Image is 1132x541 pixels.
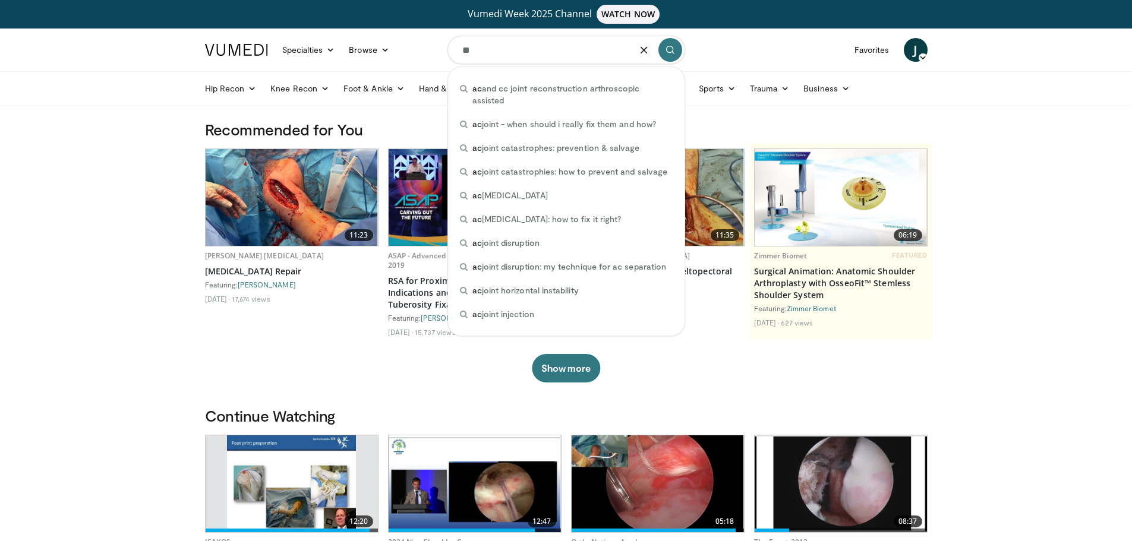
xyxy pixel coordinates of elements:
[892,251,927,260] span: FEATURED
[755,436,927,531] img: 5SPjETdNCPS-ZANX4xMDoxOjB1O8AjAz_2.620x360_q85_upscale.jpg
[205,251,324,261] a: [PERSON_NAME] [MEDICAL_DATA]
[572,435,744,532] a: 05:18
[532,354,600,382] button: Show more
[205,294,231,303] li: [DATE]
[205,280,379,289] div: Featuring:
[472,118,656,130] span: joint - when should i really fix them and how?
[711,229,739,241] span: 11:35
[597,5,660,24] span: WATCH NOW
[711,515,739,527] span: 05:18
[472,190,482,200] span: ac
[787,304,836,312] a: Zimmer Biomet
[205,265,379,277] a: [MEDICAL_DATA] Repair
[389,435,561,532] a: 12:47
[572,435,744,532] img: 081a6799-284c-4f18-ba0b-2a5eea3859f3.620x360_q85_upscale.jpg
[421,314,479,322] a: [PERSON_NAME]
[388,275,562,311] a: RSA for Proximal Humerus Fractures: Indications and Tips for Maximizing Tuberosity Fixation
[336,77,412,100] a: Foot & Ankle
[388,327,414,337] li: [DATE]
[847,38,897,62] a: Favorites
[472,166,482,176] span: ac
[755,435,927,532] a: 08:37
[227,435,357,532] img: 8db5f8ea-db56-4d5d-9516-d4a9f3cecf00.620x360_q85_upscale.jpg
[472,213,622,225] span: [MEDICAL_DATA]: how to fix it right?
[472,83,673,106] span: and cc joint reconstruction arthroscopic assisted
[206,149,378,246] img: 942ab6a0-b2b1-454f-86f4-6c6fa0cc43bd.620x360_q85_upscale.jpg
[894,515,922,527] span: 08:37
[205,406,928,425] h3: Continue Watching
[528,515,556,527] span: 12:47
[894,229,922,241] span: 06:19
[472,238,482,248] span: ac
[472,284,579,296] span: joint horizontal instability
[238,280,296,289] a: [PERSON_NAME]
[198,77,264,100] a: Hip Recon
[472,83,482,93] span: ac
[472,166,667,178] span: joint catastrophies: how to prevent and salvage
[415,327,455,337] li: 15,737 views
[472,285,482,295] span: ac
[472,237,540,249] span: joint disruption
[207,5,926,24] a: Vumedi Week 2025 ChannelWATCH NOW
[205,120,928,139] h3: Recommended for You
[447,36,685,64] input: Search topics, interventions
[754,265,928,301] a: Surgical Animation: Anatomic Shoulder Arthroplasty with OsseoFit™ Stemless Shoulder System
[796,77,857,100] a: Business
[472,308,534,320] span: joint injection
[206,435,378,532] a: 12:20
[275,38,342,62] a: Specialties
[472,261,667,273] span: joint disruption: my technique for ac separation
[263,77,336,100] a: Knee Recon
[472,214,482,224] span: ac
[754,251,808,261] a: Zimmer Biomet
[388,313,562,322] div: Featuring:
[904,38,928,62] a: J
[206,149,378,246] a: 11:23
[743,77,797,100] a: Trauma
[755,149,927,246] a: 06:19
[389,149,561,246] img: 53f6b3b0-db1e-40d0-a70b-6c1023c58e52.620x360_q85_upscale.jpg
[389,435,561,532] img: 18df61ca-dd94-4e5e-8b69-fe4f912ed54d.620x360_q85_upscale.jpg
[781,318,813,327] li: 627 views
[472,309,482,319] span: ac
[232,294,270,303] li: 17,674 views
[412,77,488,100] a: Hand & Wrist
[388,251,525,270] a: ASAP - Advanced Shoulder ArthroPlasty 2019
[472,119,482,129] span: ac
[472,143,482,153] span: ac
[345,229,373,241] span: 11:23
[754,303,928,313] div: Featuring:
[472,261,482,271] span: ac
[342,38,396,62] a: Browse
[692,77,743,100] a: Sports
[472,142,640,154] span: joint catastrophes: prevention & salvage
[472,189,548,201] span: [MEDICAL_DATA]
[389,149,561,246] a: 09:35
[205,44,268,56] img: VuMedi Logo
[345,515,373,527] span: 12:20
[755,149,927,246] img: 84e7f812-2061-4fff-86f6-cdff29f66ef4.620x360_q85_upscale.jpg
[754,318,780,327] li: [DATE]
